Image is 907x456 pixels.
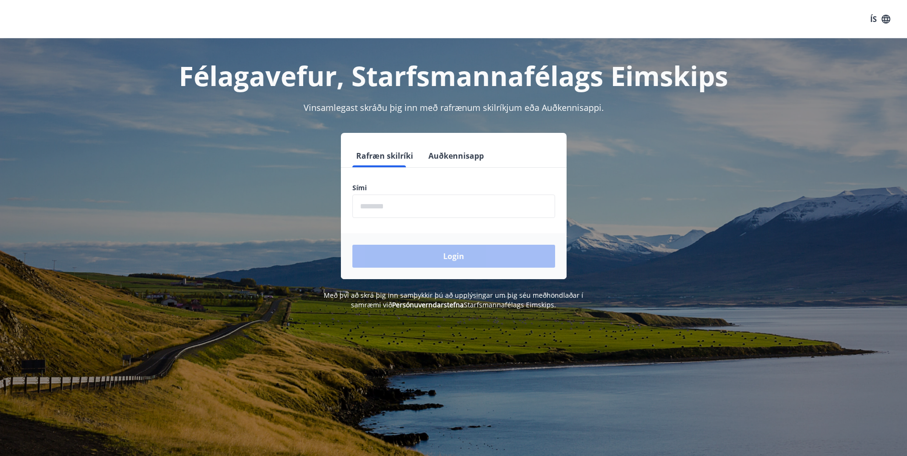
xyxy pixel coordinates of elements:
span: Með því að skrá þig inn samþykkir þú að upplýsingar um þig séu meðhöndlaðar í samræmi við Starfsm... [324,291,583,309]
a: Persónuverndarstefna [392,300,464,309]
button: Auðkennisapp [425,144,488,167]
button: Rafræn skilríki [352,144,417,167]
label: Sími [352,183,555,193]
span: Vinsamlegast skráðu þig inn með rafrænum skilríkjum eða Auðkennisappi. [304,102,604,113]
h1: Félagavefur, Starfsmannafélags Eimskips [121,57,787,94]
button: ÍS [865,11,896,28]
